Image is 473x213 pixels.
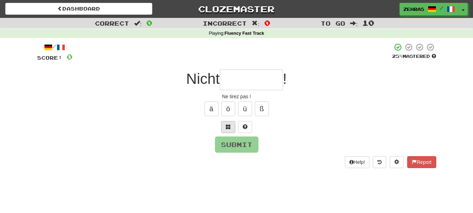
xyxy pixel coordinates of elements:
[146,19,152,27] span: 0
[37,55,62,61] span: Score:
[283,71,287,87] span: !
[204,101,218,116] button: ä
[321,20,345,27] span: To go
[255,101,269,116] button: ß
[392,53,403,59] span: 25 %
[238,101,252,116] button: ü
[403,6,424,12] span: zehras
[345,156,370,168] button: Help!
[134,20,142,26] span: :
[264,19,270,27] span: 0
[186,71,220,87] span: Nicht
[238,121,252,133] button: Single letter hint - you only get 1 per sentence and score half the points! alt+h
[221,101,235,116] button: ö
[440,6,443,11] span: /
[203,20,247,27] span: Incorrect
[373,156,386,168] button: Round history (alt+y)
[362,19,374,27] span: 10
[224,31,264,36] strong: Fluency Fast Track
[67,52,72,61] span: 0
[37,93,436,100] div: Ne tirez pas !
[221,121,235,133] button: Switch sentence to multiple choice alt+p
[392,53,436,60] div: Mastered
[215,137,258,153] button: Submit
[163,3,310,15] a: Clozemaster
[252,20,259,26] span: :
[350,20,358,26] span: :
[407,156,436,168] button: Report
[5,3,152,15] a: Dashboard
[95,20,129,27] span: Correct
[37,43,72,52] div: /
[399,3,459,15] a: zehras /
